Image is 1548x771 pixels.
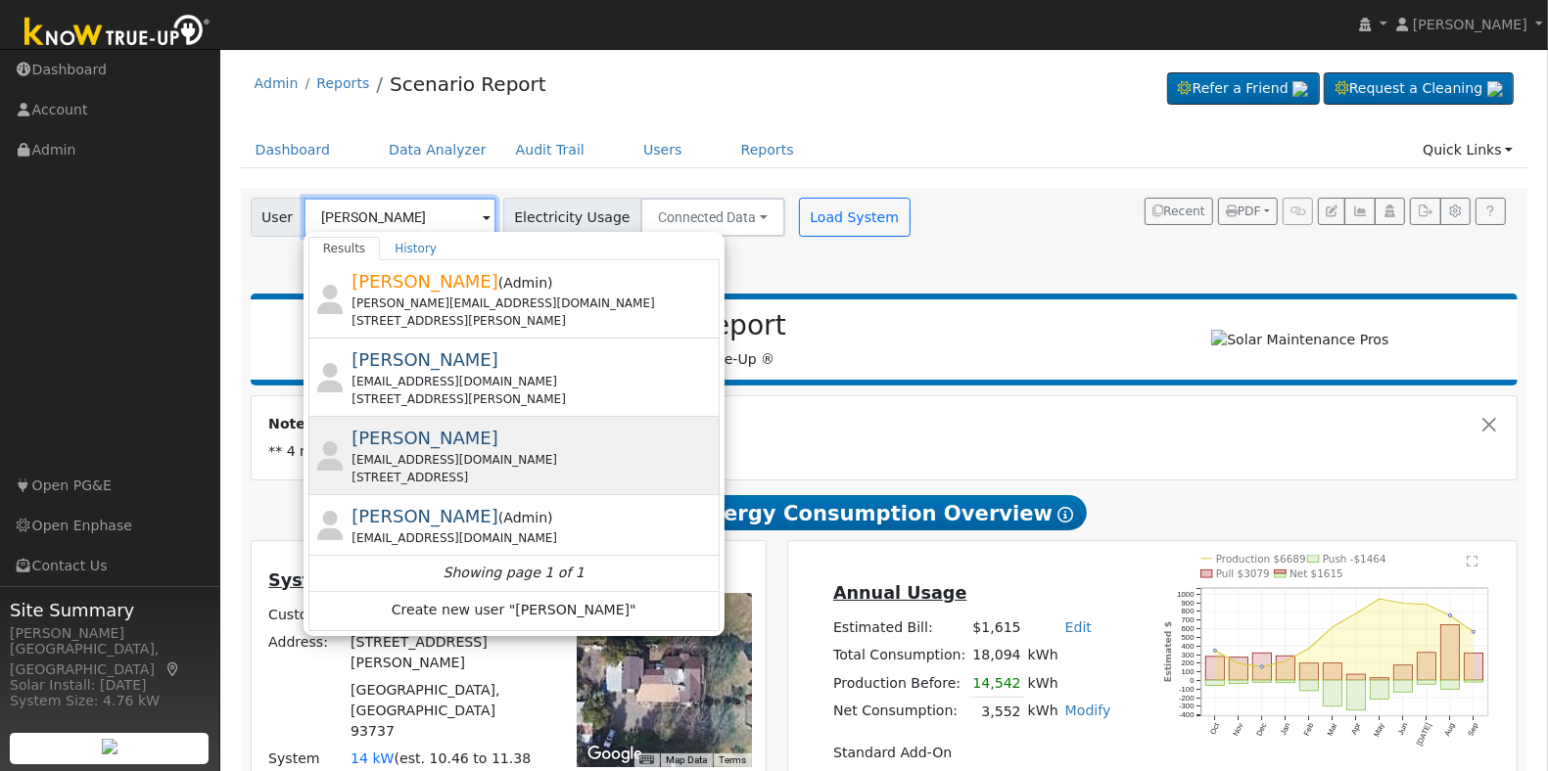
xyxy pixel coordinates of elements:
td: kWh [1024,669,1061,698]
a: Quick Links [1408,132,1527,168]
a: Admin [255,75,299,91]
img: retrieve [1292,81,1308,97]
td: kWh [1024,698,1061,726]
button: Export Interval Data [1410,198,1440,225]
text: May [1372,722,1385,739]
a: Data Analyzer [374,132,501,168]
span: Site Summary [10,597,210,623]
rect: onclick="" [1205,658,1224,681]
a: Map [164,661,182,677]
button: Recent [1145,198,1213,225]
a: Modify [1065,703,1111,718]
img: retrieve [1487,81,1503,97]
text: Feb [1302,722,1316,738]
text: -100 [1179,686,1194,695]
rect: onclick="" [1276,657,1294,681]
td: 14,542 [969,669,1024,698]
circle: onclick="" [1402,603,1405,606]
text: 600 [1181,625,1194,634]
button: Settings [1440,198,1471,225]
button: Connected Data [640,198,785,237]
div: [EMAIL_ADDRESS][DOMAIN_NAME] [352,529,715,547]
text: -400 [1179,711,1194,720]
text: 200 [1181,659,1194,668]
circle: onclick="" [1307,648,1310,651]
rect: onclick="" [1299,664,1318,681]
div: Powered by Know True-Up ® [260,309,1093,370]
td: Total Consumption: [830,642,969,669]
div: [STREET_ADDRESS][PERSON_NAME] [352,312,715,330]
span: ( ) [498,275,553,291]
text: Push -$1464 [1323,553,1386,565]
rect: onclick="" [1394,665,1413,680]
rect: onclick="" [1252,681,1271,683]
rect: onclick="" [1465,654,1483,681]
rect: onclick="" [1276,681,1294,684]
a: Users [629,132,697,168]
div: [STREET_ADDRESS][PERSON_NAME] [352,390,715,408]
text: 900 [1181,599,1194,608]
u: System Details [268,570,414,590]
span: [PERSON_NAME] [352,428,498,448]
span: Electricity Usage [503,198,641,237]
button: Map Data [666,753,707,767]
text: 0 [1190,677,1194,686]
rect: onclick="" [1299,681,1318,692]
text: 1000 [1177,590,1194,599]
text: Net $1615 [1290,568,1343,580]
rect: onclick="" [1229,681,1247,685]
circle: onclick="" [1379,598,1382,601]
button: Load System [799,198,911,237]
a: Dashboard [241,132,346,168]
text: -200 [1179,694,1194,703]
td: Standard Add-On [830,739,1114,766]
td: Net Consumption: [830,698,969,726]
text: 100 [1181,668,1194,677]
td: 18,094 [969,642,1024,669]
rect: onclick="" [1347,675,1366,681]
rect: onclick="" [1441,625,1460,681]
text: 800 [1181,608,1194,616]
td: ** 4 months with partial consumption data corrected [265,438,1504,466]
div: [STREET_ADDRESS] [352,469,715,486]
span: [PERSON_NAME] [352,271,498,292]
span: [PERSON_NAME] [1413,17,1527,32]
rect: onclick="" [1347,681,1366,711]
text: Jun [1396,722,1409,737]
a: Request a Cleaning [1324,72,1514,106]
text: Sep [1467,722,1480,738]
rect: onclick="" [1394,681,1413,693]
td: $1,615 [969,614,1024,642]
circle: onclick="" [1260,666,1263,669]
span: Admin [503,275,547,291]
span: PDF [1226,204,1261,218]
rect: onclick="" [1205,681,1224,686]
div: [PERSON_NAME][EMAIL_ADDRESS][DOMAIN_NAME] [352,295,715,312]
img: Google [583,742,647,767]
button: Edit User [1318,198,1345,225]
a: Edit [1065,619,1092,635]
span: ( ) [498,510,553,525]
img: retrieve [102,739,117,754]
i: Showing page 1 of 1 [444,563,585,583]
circle: onclick="" [1213,650,1216,653]
img: Know True-Up [15,11,220,55]
span: Admin [503,510,547,525]
text: 300 [1181,651,1194,659]
text: 500 [1181,634,1194,643]
button: PDF [1218,198,1278,225]
a: Open this area in Google Maps (opens a new window) [583,742,647,767]
circle: onclick="" [1426,604,1429,607]
text: Mar [1326,722,1339,738]
a: Scenario Report [390,72,546,96]
rect: onclick="" [1465,681,1483,683]
button: Login As [1375,198,1405,225]
td: 3,552 [969,698,1024,726]
a: Help Link [1476,198,1506,225]
rect: onclick="" [1252,654,1271,681]
span: ( [395,750,400,766]
rect: onclick="" [1371,678,1389,680]
strong: Notes: [268,416,319,431]
rect: onclick="" [1229,658,1247,680]
circle: onclick="" [1355,612,1358,615]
